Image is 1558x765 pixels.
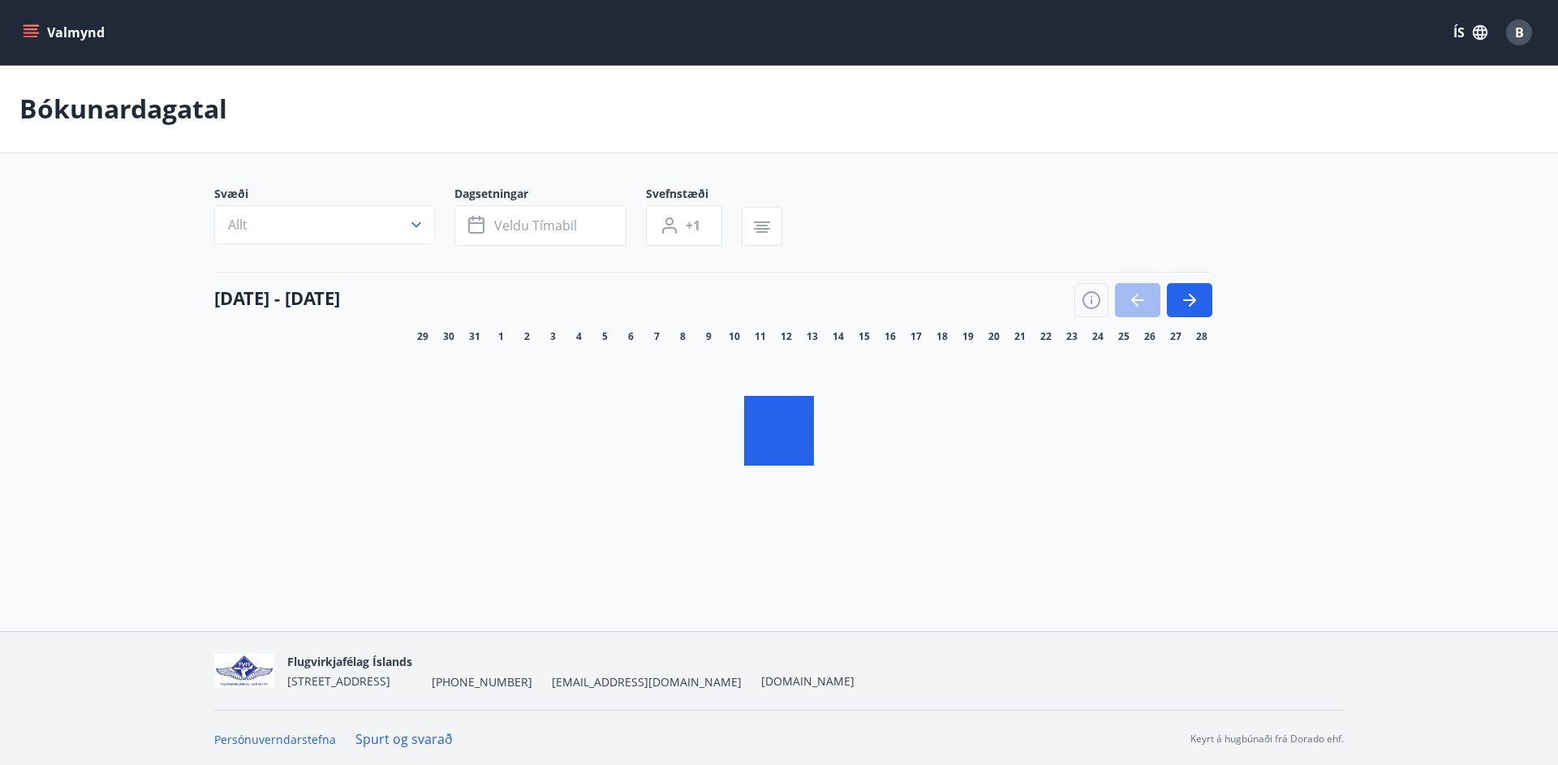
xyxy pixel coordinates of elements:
span: Dagsetningar [454,186,646,205]
button: +1 [646,205,722,246]
span: 10 [729,330,740,343]
span: 17 [910,330,922,343]
span: 26 [1144,330,1156,343]
span: B [1515,24,1524,41]
span: Svæði [214,186,454,205]
span: 1 [498,330,504,343]
span: 24 [1092,330,1104,343]
span: 14 [833,330,844,343]
span: 18 [936,330,948,343]
span: 6 [628,330,634,343]
span: [PHONE_NUMBER] [432,674,532,690]
span: 2 [524,330,530,343]
span: 15 [859,330,870,343]
span: 19 [962,330,974,343]
span: 12 [781,330,792,343]
span: 30 [443,330,454,343]
button: Veldu tímabil [454,205,626,246]
span: 4 [576,330,582,343]
span: 21 [1014,330,1026,343]
h4: [DATE] - [DATE] [214,286,340,310]
span: 9 [706,330,712,343]
a: [DOMAIN_NAME] [761,673,854,689]
img: jfCJGIgpp2qFOvTFfsN21Zau9QV3gluJVgNw7rvD.png [214,654,274,689]
span: Veldu tímabil [494,217,577,234]
span: 13 [807,330,818,343]
span: 29 [417,330,428,343]
span: 8 [680,330,686,343]
p: Keyrt á hugbúnaði frá Dorado ehf. [1190,732,1344,746]
span: Svefnstæði [646,186,742,205]
span: 5 [602,330,608,343]
span: Allt [228,216,247,234]
span: 22 [1040,330,1052,343]
p: Bókunardagatal [19,91,227,127]
span: 27 [1170,330,1181,343]
span: +1 [686,217,700,234]
span: 25 [1118,330,1130,343]
span: 7 [654,330,660,343]
button: ÍS [1444,18,1496,47]
span: 3 [550,330,556,343]
span: [EMAIL_ADDRESS][DOMAIN_NAME] [552,674,742,690]
button: menu [19,18,111,47]
span: [STREET_ADDRESS] [287,673,390,689]
span: 23 [1066,330,1078,343]
button: Allt [214,205,435,244]
span: 28 [1196,330,1207,343]
button: B [1500,13,1539,52]
span: 16 [884,330,896,343]
span: 20 [988,330,1000,343]
a: Persónuverndarstefna [214,732,336,747]
span: 31 [469,330,480,343]
span: Flugvirkjafélag Íslands [287,654,412,669]
a: Spurt og svarað [355,730,453,748]
span: 11 [755,330,766,343]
